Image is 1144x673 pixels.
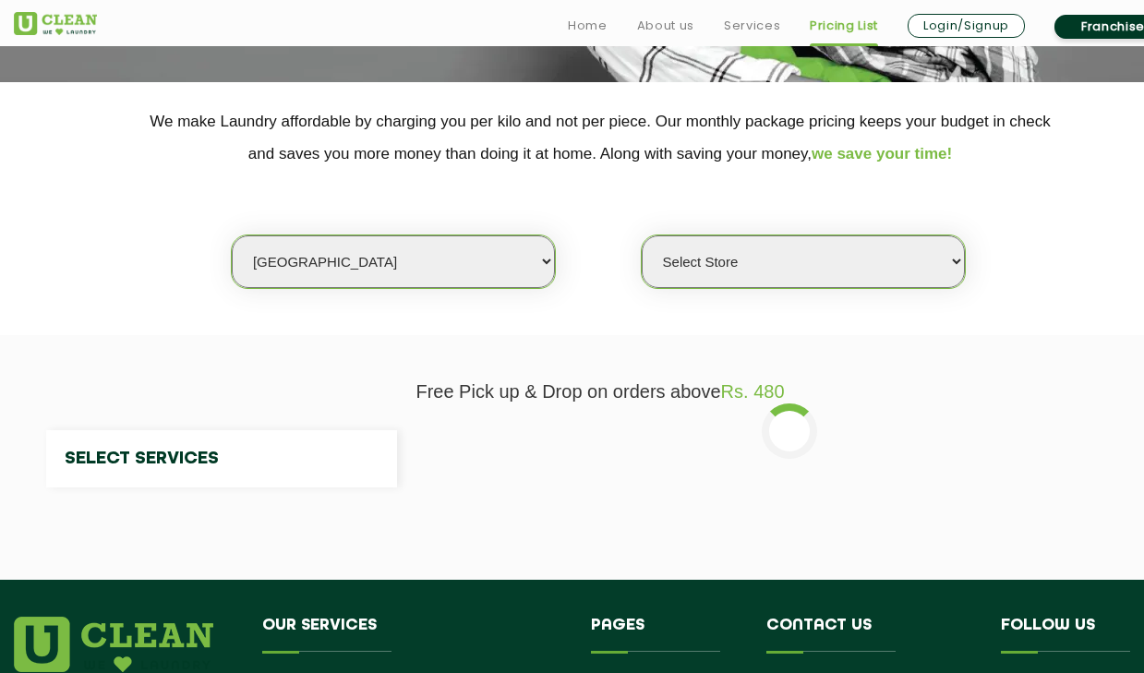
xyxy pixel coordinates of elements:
a: Login/Signup [908,14,1025,38]
h4: Pages [591,617,740,652]
h4: Contact us [766,617,973,652]
a: Home [568,15,608,37]
h4: Our Services [262,617,563,652]
span: Rs. 480 [721,381,785,402]
h4: Select Services [46,430,397,487]
img: logo.png [14,617,213,672]
a: Services [724,15,780,37]
a: Pricing List [810,15,878,37]
a: About us [637,15,694,37]
span: we save your time! [812,145,952,162]
img: UClean Laundry and Dry Cleaning [14,12,97,35]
